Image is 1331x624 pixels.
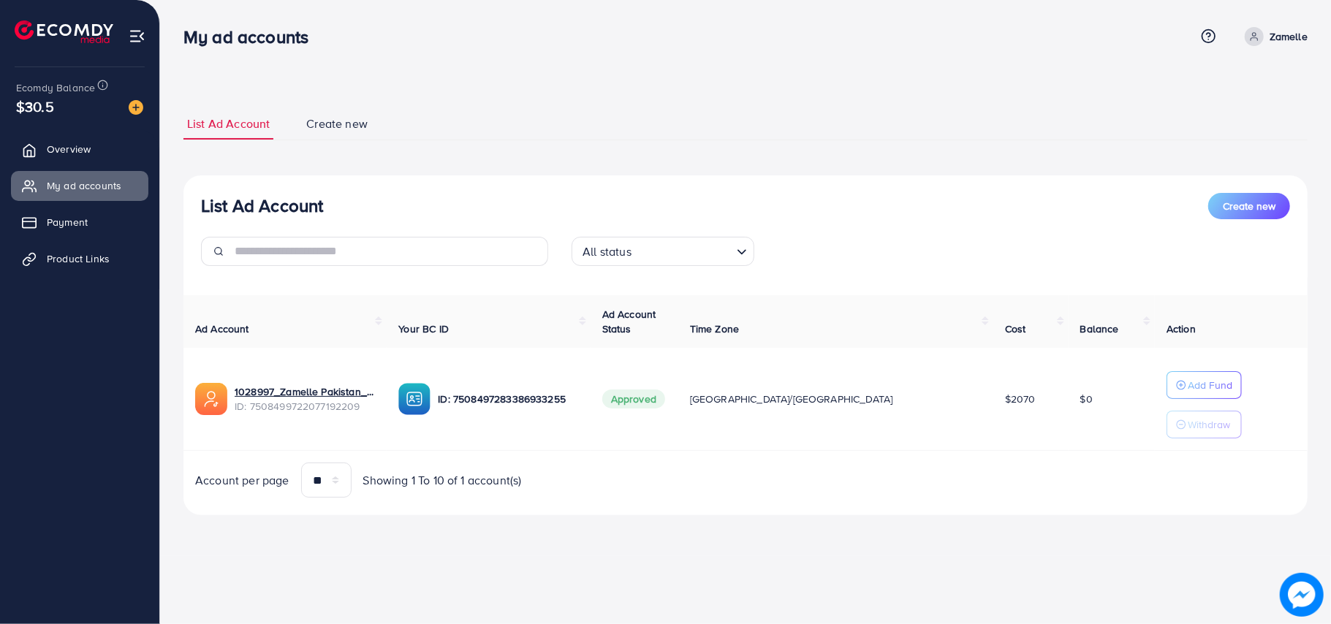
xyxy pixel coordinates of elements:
[1188,416,1230,433] p: Withdraw
[47,215,88,229] span: Payment
[580,241,634,262] span: All status
[1239,27,1308,46] a: Zamelle
[11,208,148,237] a: Payment
[1167,371,1242,399] button: Add Fund
[47,142,91,156] span: Overview
[363,472,522,489] span: Showing 1 To 10 of 1 account(s)
[195,383,227,415] img: ic-ads-acc.e4c84228.svg
[15,20,113,43] img: logo
[1270,28,1308,45] p: Zamelle
[235,384,375,414] div: <span class='underline'>1028997_Zamelle Pakistan_1748208831279</span></br>7508499722077192209
[47,178,121,193] span: My ad accounts
[1223,199,1275,213] span: Create new
[1167,321,1196,336] span: Action
[235,384,375,399] a: 1028997_Zamelle Pakistan_1748208831279
[690,392,893,406] span: [GEOGRAPHIC_DATA]/[GEOGRAPHIC_DATA]
[195,472,289,489] span: Account per page
[1167,411,1242,438] button: Withdraw
[11,171,148,200] a: My ad accounts
[195,321,249,336] span: Ad Account
[15,85,56,128] span: $30.5
[183,26,320,47] h3: My ad accounts
[16,80,95,95] span: Ecomdy Balance
[235,399,375,414] span: ID: 7508499722077192209
[129,100,143,115] img: image
[398,383,431,415] img: ic-ba-acc.ded83a64.svg
[438,390,578,408] p: ID: 7508497283386933255
[602,389,665,408] span: Approved
[11,244,148,273] a: Product Links
[1005,321,1026,336] span: Cost
[201,195,323,216] h3: List Ad Account
[187,115,270,132] span: List Ad Account
[602,307,656,336] span: Ad Account Status
[1188,376,1232,394] p: Add Fund
[11,134,148,164] a: Overview
[129,28,145,45] img: menu
[1080,321,1119,336] span: Balance
[1080,392,1093,406] span: $0
[636,238,731,262] input: Search for option
[1208,193,1290,219] button: Create new
[306,115,368,132] span: Create new
[398,321,449,336] span: Your BC ID
[690,321,739,336] span: Time Zone
[572,237,754,266] div: Search for option
[1280,573,1324,617] img: image
[47,251,110,266] span: Product Links
[1005,392,1036,406] span: $2070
